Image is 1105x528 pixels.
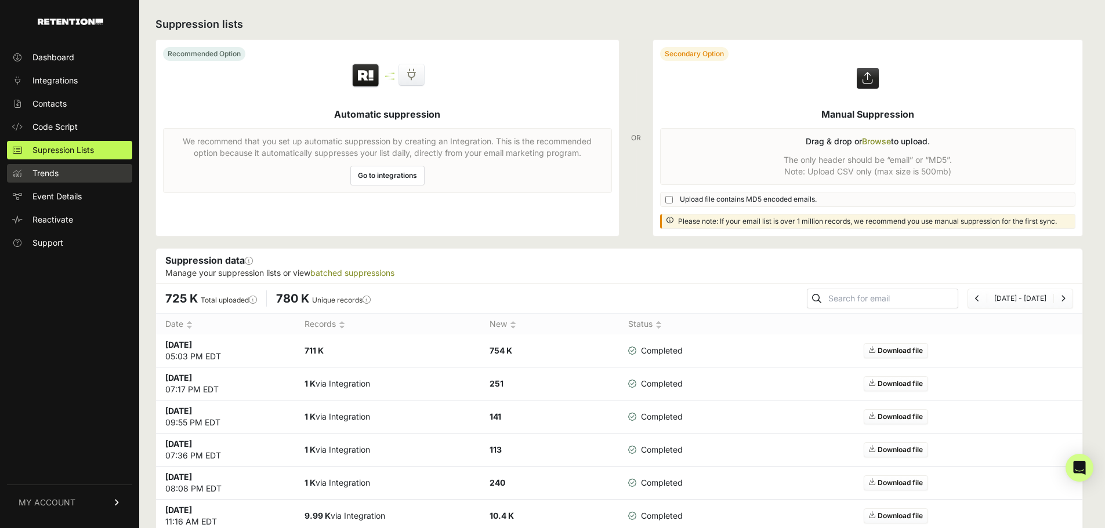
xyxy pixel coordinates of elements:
a: Code Script [7,118,132,136]
a: Download file [864,442,928,457]
strong: [DATE] [165,439,192,449]
strong: 1 K [305,378,316,388]
a: Previous [975,294,980,303]
div: OR [631,39,641,236]
a: Event Details [7,187,132,206]
a: Download file [864,508,928,523]
span: Reactivate [32,214,73,225]
a: Download file [864,376,928,391]
span: Supression Lists [32,144,94,156]
a: Download file [864,475,928,490]
a: Dashboard [7,48,132,67]
td: 08:08 PM EDT [156,467,295,500]
span: Completed [628,378,683,389]
a: Contacts [7,94,132,113]
strong: 754 K [490,345,512,355]
td: via Integration [295,434,480,467]
label: Unique records [312,296,371,304]
span: Completed [628,477,683,489]
label: Total uploaded [201,296,257,304]
a: Download file [864,409,928,424]
p: We recommend that you set up automatic suppression by creating an Integration. This is the recomm... [171,136,604,159]
a: Integrations [7,71,132,90]
p: Manage your suppression lists or view [165,267,1073,279]
a: Next [1061,294,1066,303]
nav: Page navigation [968,289,1073,308]
strong: 1 K [305,478,316,487]
span: Completed [628,411,683,423]
span: Integrations [32,75,78,86]
strong: 10.4 K [490,511,514,520]
strong: 711 K [305,345,324,355]
div: Open Intercom Messenger [1066,454,1093,482]
strong: [DATE] [165,373,192,383]
input: Upload file contains MD5 encoded emails. [665,196,673,203]
img: no_sort-eaf950dc5ab64cae54d48a5578032e96f70b2ecb7d747501f34c8f2db400fb66.gif [655,321,662,329]
strong: 9.99 K [305,511,331,520]
img: no_sort-eaf950dc5ab64cae54d48a5578032e96f70b2ecb7d747501f34c8f2db400fb66.gif [186,321,193,329]
strong: [DATE] [165,340,192,349]
a: Download file [864,343,928,358]
a: batched suppressions [310,268,394,278]
strong: [DATE] [165,406,192,416]
strong: [DATE] [165,505,192,515]
img: integration [385,78,394,80]
a: Support [7,234,132,252]
span: Event Details [32,191,82,202]
td: 05:03 PM EDT [156,334,295,367]
a: Supression Lists [7,141,132,159]
span: Completed [628,345,683,356]
input: Search for email [826,290,958,307]
span: Code Script [32,121,78,133]
img: no_sort-eaf950dc5ab64cae54d48a5578032e96f70b2ecb7d747501f34c8f2db400fb66.gif [510,321,516,329]
a: Trends [7,164,132,183]
strong: 113 [490,445,502,454]
th: Date [156,314,295,335]
span: 725 K [165,292,198,305]
strong: 1 K [305,412,316,421]
h2: Suppression lists [155,16,1083,32]
strong: 1 K [305,445,316,454]
th: Records [295,314,480,335]
td: via Integration [295,367,480,400]
div: Suppression data [156,249,1082,283]
span: Dashboard [32,52,74,63]
span: Upload file contains MD5 encoded emails. [680,195,817,204]
a: Reactivate [7,210,132,229]
td: via Integration [295,400,480,434]
strong: 141 [490,412,501,421]
span: Completed [628,444,683,456]
td: 09:55 PM EDT [156,400,295,434]
strong: [DATE] [165,472,192,482]
img: integration [385,72,394,74]
td: 07:17 PM EDT [156,367,295,400]
th: Status [619,314,712,335]
td: 07:36 PM EDT [156,434,295,467]
span: Support [32,237,63,249]
li: [DATE] - [DATE] [987,294,1053,303]
th: New [480,314,619,335]
span: 780 K [276,292,309,305]
span: Completed [628,510,683,522]
img: Retention.com [38,19,103,25]
img: Retention [351,63,381,89]
td: via Integration [295,467,480,500]
img: no_sort-eaf950dc5ab64cae54d48a5578032e96f70b2ecb7d747501f34c8f2db400fb66.gif [339,321,345,329]
span: Trends [32,167,59,179]
strong: 251 [490,378,503,388]
a: Go to integrations [350,166,425,185]
a: MY ACCOUNT [7,485,132,520]
span: MY ACCOUNT [19,497,75,508]
h5: Automatic suppression [334,107,440,121]
strong: 240 [490,478,505,487]
span: Contacts [32,98,67,110]
img: integration [385,75,394,77]
div: Recommended Option [163,47,245,61]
